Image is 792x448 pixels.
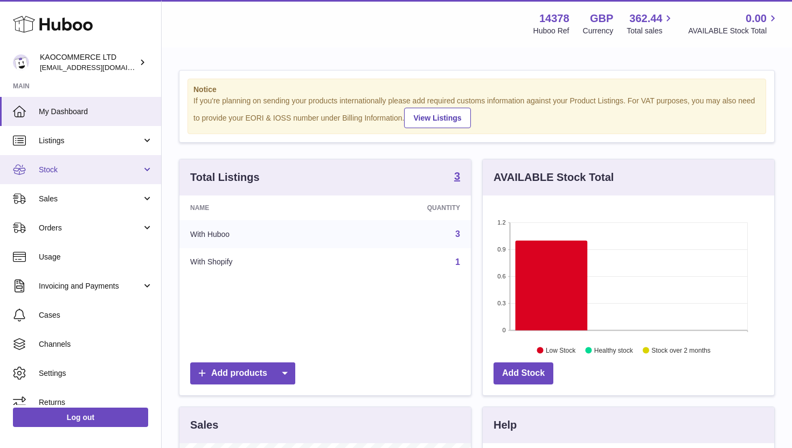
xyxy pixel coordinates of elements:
[40,52,137,73] div: KAOCOMMERCE LTD
[539,11,569,26] strong: 14378
[497,246,505,253] text: 0.9
[497,219,505,226] text: 1.2
[455,257,460,267] a: 1
[13,54,29,71] img: hello@lunera.co.uk
[39,252,153,262] span: Usage
[39,194,142,204] span: Sales
[337,195,471,220] th: Quantity
[688,11,779,36] a: 0.00 AVAILABLE Stock Total
[13,408,148,427] a: Log out
[193,85,760,95] strong: Notice
[583,26,614,36] div: Currency
[590,11,613,26] strong: GBP
[39,368,153,379] span: Settings
[454,171,460,184] a: 3
[179,195,337,220] th: Name
[546,346,576,354] text: Low Stock
[627,11,675,36] a: 362.44 Total sales
[39,281,142,291] span: Invoicing and Payments
[39,223,142,233] span: Orders
[629,11,662,26] span: 362.44
[39,397,153,408] span: Returns
[454,171,460,181] strong: 3
[39,339,153,349] span: Channels
[533,26,569,36] div: Huboo Ref
[39,165,142,175] span: Stock
[502,327,505,333] text: 0
[651,346,710,354] text: Stock over 2 months
[40,63,158,72] span: [EMAIL_ADDRESS][DOMAIN_NAME]
[494,170,614,185] h3: AVAILABLE Stock Total
[39,136,142,146] span: Listings
[404,108,470,128] a: View Listings
[193,96,760,128] div: If you're planning on sending your products internationally please add required customs informati...
[179,248,337,276] td: With Shopify
[494,362,553,384] a: Add Stock
[190,170,260,185] h3: Total Listings
[497,273,505,279] text: 0.6
[455,229,460,239] a: 3
[190,418,218,432] h3: Sales
[190,362,295,384] a: Add products
[688,26,779,36] span: AVAILABLE Stock Total
[179,220,337,248] td: With Huboo
[746,11,767,26] span: 0.00
[39,107,153,117] span: My Dashboard
[627,26,675,36] span: Total sales
[594,346,634,354] text: Healthy stock
[494,418,517,432] h3: Help
[497,300,505,306] text: 0.3
[39,310,153,320] span: Cases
